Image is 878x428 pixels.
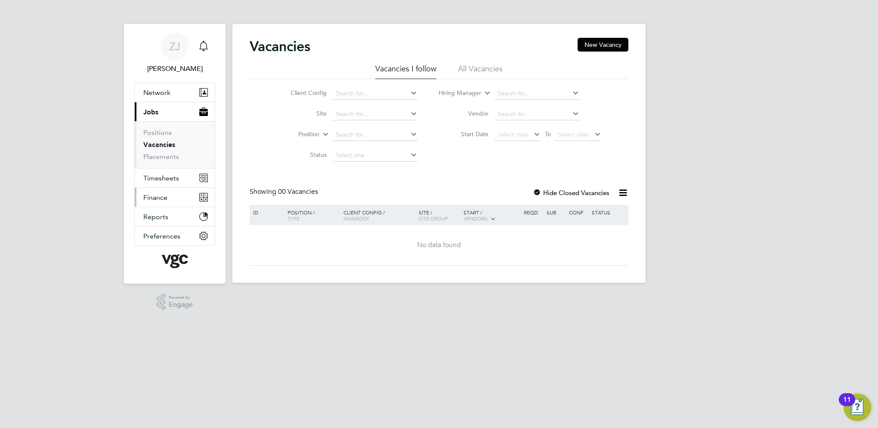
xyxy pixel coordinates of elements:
label: Position [270,130,319,139]
div: Client Config / [341,205,417,226]
div: Showing [250,187,320,196]
img: vgcgroup-logo-retina.png [162,254,188,268]
div: Sub [544,205,567,220]
span: Manager [343,215,369,222]
span: Jobs [143,108,158,116]
a: ZJ[PERSON_NAME] [134,33,215,74]
label: Status [277,151,327,159]
label: Hiring Manager [432,89,481,98]
button: Jobs [135,102,215,121]
button: Network [135,83,215,102]
input: Search for... [333,108,417,120]
a: Vacancies [143,141,175,149]
h2: Vacancies [250,38,310,55]
span: Site Group [419,215,448,222]
span: Select date [498,131,529,138]
input: Search for... [495,88,579,100]
label: Client Config [277,89,327,97]
div: Position / [281,205,341,226]
span: Powered by [169,294,193,301]
span: Timesheets [143,174,179,182]
span: To [542,128,553,140]
nav: Main navigation [124,24,226,284]
button: New Vacancy [578,38,628,52]
div: Reqd [522,205,544,220]
button: Timesheets [135,168,215,187]
span: Network [143,89,170,97]
span: ZJ [169,41,180,52]
a: Go to home page [134,254,215,268]
span: Type [288,215,300,222]
input: Select one [333,150,417,162]
li: All Vacancies [458,64,503,79]
label: Hide Closed Vacancies [533,189,609,197]
span: Zoe James [134,64,215,74]
span: Reports [143,213,168,221]
input: Search for... [333,88,417,100]
li: Vacancies I follow [375,64,436,79]
button: Reports [135,207,215,226]
div: Status [590,205,627,220]
input: Search for... [495,108,579,120]
button: Preferences [135,226,215,245]
span: Finance [143,193,167,202]
div: 11 [843,400,851,411]
div: Conf [567,205,589,220]
span: Vendors [464,215,488,222]
label: Site [277,110,327,117]
div: No data found [251,241,627,250]
span: 00 Vacancies [278,187,318,196]
div: Start / [461,205,522,226]
span: Engage [169,301,193,309]
button: Open Resource Center, 11 new notifications [844,394,871,421]
button: Finance [135,188,215,207]
label: Vendor [439,110,488,117]
div: Jobs [135,121,215,168]
a: Placements [143,153,179,161]
input: Search for... [333,129,417,141]
span: Preferences [143,232,180,240]
label: Start Date [439,130,488,138]
span: Select date [558,131,589,138]
div: ID [251,205,281,220]
div: Site / [417,205,462,226]
a: Positions [143,128,172,137]
a: Powered byEngage [157,294,193,310]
